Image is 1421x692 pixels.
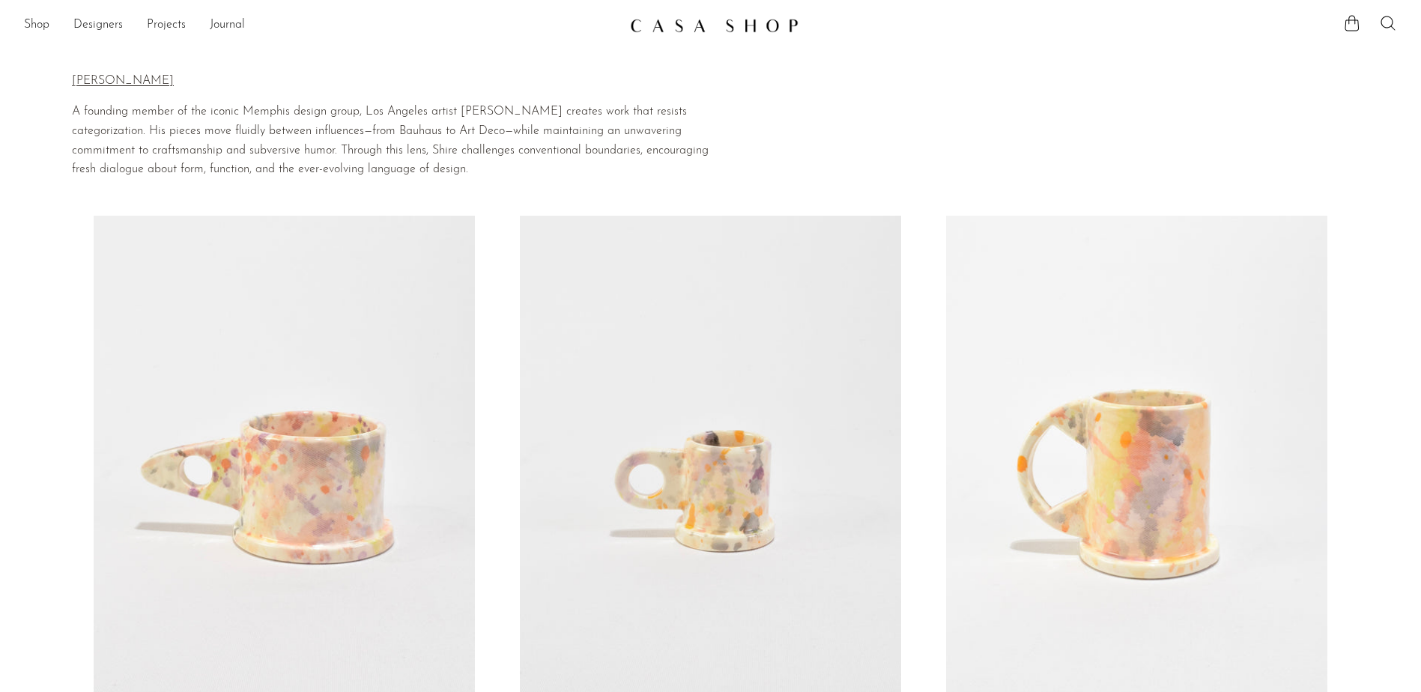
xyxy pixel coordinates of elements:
nav: Desktop navigation [24,13,618,38]
a: Journal [210,16,245,35]
a: Shop [24,16,49,35]
a: Designers [73,16,123,35]
p: [PERSON_NAME] [72,72,712,91]
ul: NEW HEADER MENU [24,13,618,38]
p: A founding member of the iconic Memphis design group, Los Angeles artist [PERSON_NAME] creates wo... [72,103,712,179]
a: Projects [147,16,186,35]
